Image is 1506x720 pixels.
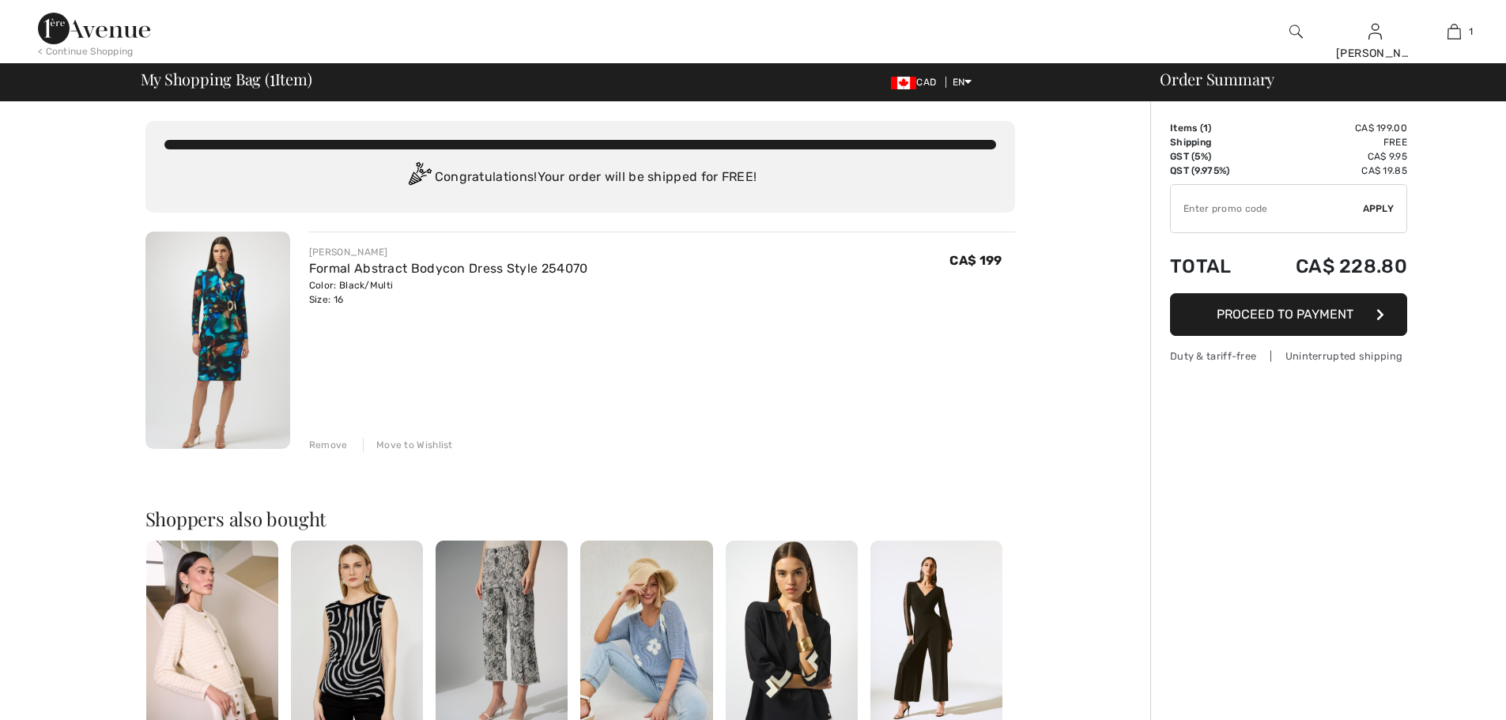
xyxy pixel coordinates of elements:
img: Canadian Dollar [891,77,916,89]
a: 1 [1415,22,1493,41]
td: GST (5%) [1170,149,1254,164]
div: [PERSON_NAME] [1336,45,1414,62]
div: Order Summary [1141,71,1497,87]
img: Formal Abstract Bodycon Dress Style 254070 [145,232,290,449]
span: CA$ 199 [949,253,1002,268]
input: Promo code [1171,185,1363,232]
img: 1ère Avenue [38,13,150,44]
span: Proceed to Payment [1217,307,1353,322]
span: Apply [1363,202,1395,216]
div: Duty & tariff-free | Uninterrupted shipping [1170,349,1407,364]
span: 1 [270,67,275,88]
div: Move to Wishlist [363,438,453,452]
td: Shipping [1170,135,1254,149]
span: EN [953,77,972,88]
button: Proceed to Payment [1170,293,1407,336]
span: 1 [1203,123,1208,134]
td: Items ( ) [1170,121,1254,135]
h2: Shoppers also bought [145,509,1015,528]
td: Total [1170,239,1254,293]
td: Free [1254,135,1407,149]
span: 1 [1469,25,1473,39]
span: My Shopping Bag ( Item) [141,71,312,87]
img: My Info [1368,22,1382,41]
div: Congratulations! Your order will be shipped for FREE! [164,162,996,194]
img: My Bag [1447,22,1461,41]
a: Formal Abstract Bodycon Dress Style 254070 [309,261,588,276]
td: CA$ 19.85 [1254,164,1407,178]
img: search the website [1289,22,1303,41]
img: Congratulation2.svg [403,162,435,194]
div: [PERSON_NAME] [309,245,588,259]
td: CA$ 199.00 [1254,121,1407,135]
div: < Continue Shopping [38,44,134,58]
span: CAD [891,77,942,88]
div: Color: Black/Multi Size: 16 [309,278,588,307]
td: QST (9.975%) [1170,164,1254,178]
a: Sign In [1368,24,1382,39]
div: Remove [309,438,348,452]
td: CA$ 9.95 [1254,149,1407,164]
td: CA$ 228.80 [1254,239,1407,293]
